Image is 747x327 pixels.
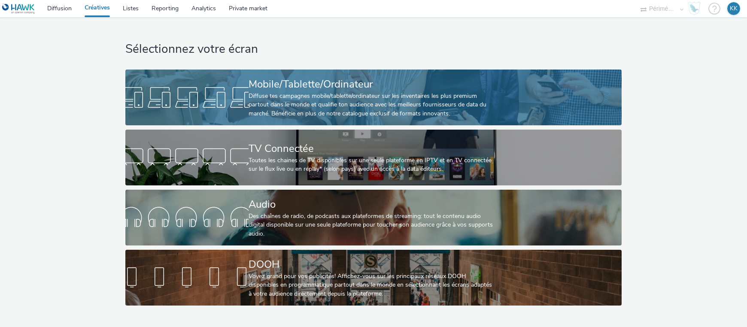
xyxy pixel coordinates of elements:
[249,92,495,118] div: Diffuse tes campagnes mobile/tablette/ordinateur sur les inventaires les plus premium partout dan...
[249,257,495,272] div: DOOH
[125,70,621,125] a: Mobile/Tablette/OrdinateurDiffuse tes campagnes mobile/tablette/ordinateur sur les inventaires le...
[125,190,621,245] a: AudioDes chaînes de radio, de podcasts aux plateformes de streaming: tout le contenu audio digita...
[125,41,621,58] h1: Sélectionnez votre écran
[249,212,495,238] div: Des chaînes de radio, de podcasts aux plateformes de streaming: tout le contenu audio digital dis...
[125,250,621,306] a: DOOHVoyez grand pour vos publicités! Affichez-vous sur les principaux réseaux DOOH disponibles en...
[249,141,495,156] div: TV Connectée
[730,2,738,15] div: KK
[2,3,35,14] img: undefined Logo
[688,2,704,15] a: Hawk Academy
[249,197,495,212] div: Audio
[249,272,495,298] div: Voyez grand pour vos publicités! Affichez-vous sur les principaux réseaux DOOH disponibles en pro...
[249,77,495,92] div: Mobile/Tablette/Ordinateur
[688,2,701,15] img: Hawk Academy
[125,130,621,185] a: TV ConnectéeToutes les chaines de TV disponibles sur une seule plateforme en IPTV et en TV connec...
[249,156,495,174] div: Toutes les chaines de TV disponibles sur une seule plateforme en IPTV et en TV connectée sur le f...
